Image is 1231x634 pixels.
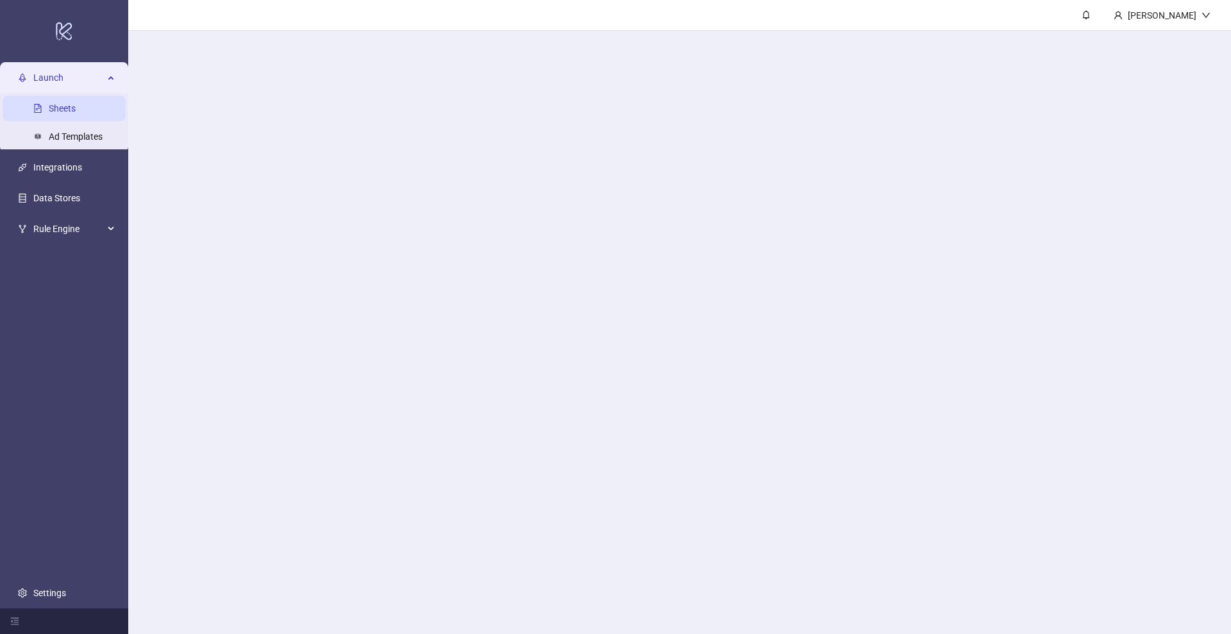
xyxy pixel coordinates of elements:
[18,224,27,233] span: fork
[33,193,80,203] a: Data Stores
[33,588,66,598] a: Settings
[33,216,104,242] span: Rule Engine
[18,73,27,82] span: rocket
[1202,11,1210,20] span: down
[49,103,76,113] a: Sheets
[10,617,19,626] span: menu-fold
[49,131,103,142] a: Ad Templates
[33,162,82,172] a: Integrations
[1082,10,1091,19] span: bell
[1114,11,1123,20] span: user
[1123,8,1202,22] div: [PERSON_NAME]
[33,65,104,90] span: Launch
